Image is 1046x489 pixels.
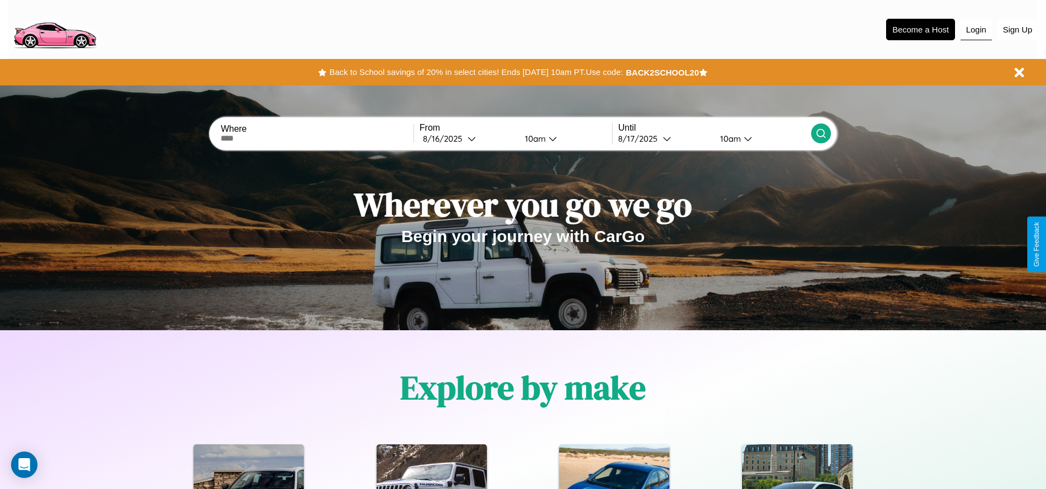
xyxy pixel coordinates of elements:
b: BACK2SCHOOL20 [626,68,699,77]
div: 8 / 16 / 2025 [423,133,468,144]
img: logo [8,6,101,51]
button: 10am [711,133,811,144]
div: Give Feedback [1033,222,1040,267]
label: From [420,123,612,133]
button: Login [961,19,992,40]
button: 10am [516,133,613,144]
button: Back to School savings of 20% in select cities! Ends [DATE] 10am PT.Use code: [326,65,625,80]
div: Open Intercom Messenger [11,452,37,478]
div: 10am [519,133,549,144]
button: 8/16/2025 [420,133,516,144]
div: 8 / 17 / 2025 [618,133,663,144]
div: 10am [715,133,744,144]
label: Until [618,123,811,133]
h1: Explore by make [400,365,646,410]
label: Where [221,124,413,134]
button: Become a Host [886,19,955,40]
button: Sign Up [997,19,1038,40]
